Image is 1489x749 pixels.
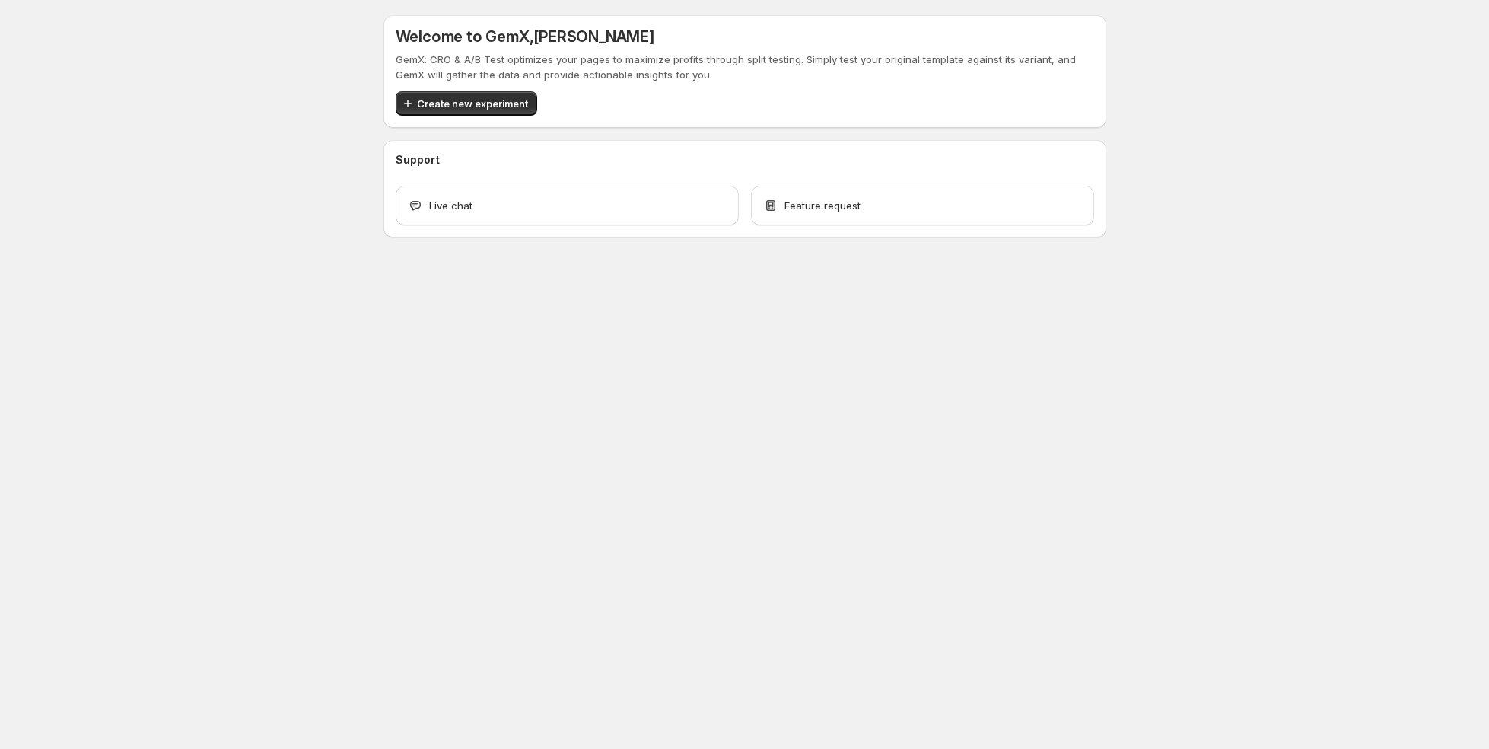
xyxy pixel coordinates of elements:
span: Feature request [784,198,861,213]
h5: Welcome to GemX [396,27,654,46]
span: Live chat [429,198,472,213]
span: Create new experiment [417,96,528,111]
span: , [PERSON_NAME] [530,27,654,46]
h3: Support [396,152,440,167]
p: GemX: CRO & A/B Test optimizes your pages to maximize profits through split testing. Simply test ... [396,52,1094,82]
button: Create new experiment [396,91,537,116]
